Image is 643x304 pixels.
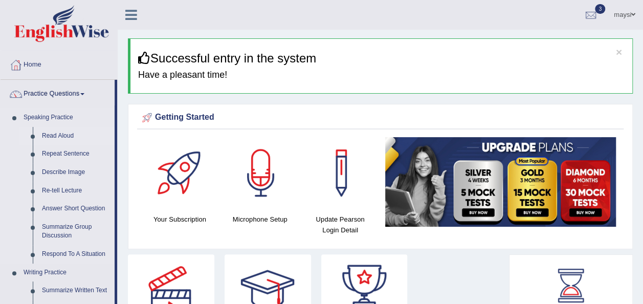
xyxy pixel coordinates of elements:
[616,47,622,57] button: ×
[138,52,625,65] h3: Successful entry in the system
[19,108,115,127] a: Speaking Practice
[37,281,115,300] a: Summarize Written Text
[37,145,115,163] a: Repeat Sentence
[19,264,115,282] a: Writing Practice
[140,110,621,125] div: Getting Started
[37,200,115,218] a: Answer Short Question
[385,137,616,226] img: small5.jpg
[37,245,115,264] a: Respond To A Situation
[1,80,115,105] a: Practice Questions
[37,163,115,182] a: Describe Image
[37,182,115,200] a: Re-tell Lecture
[145,214,215,225] h4: Your Subscription
[595,4,605,14] span: 3
[1,51,117,76] a: Home
[225,214,295,225] h4: Microphone Setup
[37,127,115,145] a: Read Aloud
[305,214,375,235] h4: Update Pearson Login Detail
[37,218,115,245] a: Summarize Group Discussion
[138,70,625,80] h4: Have a pleasant time!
